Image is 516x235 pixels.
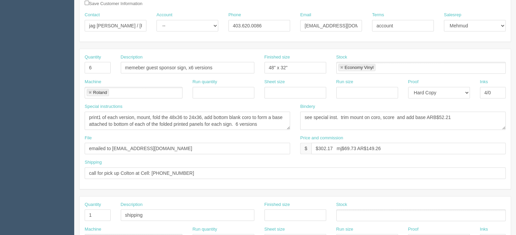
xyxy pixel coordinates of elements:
label: Phone [228,12,241,18]
label: Special instructions [85,103,122,110]
label: Quantity [85,54,101,61]
label: Stock [336,54,347,61]
label: Inks [480,226,488,233]
textarea: print1 of each version, mount, fold the 48x36 to 24x36, add bottom blank coro to form a base atta... [85,112,290,130]
label: Proof [408,226,419,233]
label: Shipping [85,159,102,166]
label: Machine [85,79,101,85]
div: Roland [93,90,107,95]
label: Terms [372,12,384,18]
label: Account [156,12,172,18]
label: Description [121,54,143,61]
label: Run size [336,226,353,233]
label: Sheet size [264,79,285,85]
div: $ [300,143,311,154]
div: Economy Vinyl [345,65,374,70]
textarea: see special inst. trim mount on coro, score and add base ARB$52.21 [300,112,506,130]
label: Contact [85,12,100,18]
label: Run quantity [193,226,217,233]
label: Inks [480,79,488,85]
label: Quantity [85,202,101,208]
label: Stock [336,202,347,208]
label: Bindery [300,103,315,110]
label: Proof [408,79,419,85]
label: Run quantity [193,79,217,85]
label: Finished size [264,202,290,208]
label: Email [300,12,311,18]
label: Salesrep [444,12,461,18]
label: Run size [336,79,353,85]
label: Machine [85,226,101,233]
label: Price and commission [300,135,343,141]
label: File [85,135,92,141]
label: Description [121,202,143,208]
label: Finished size [264,54,290,61]
label: Sheet size [264,226,285,233]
